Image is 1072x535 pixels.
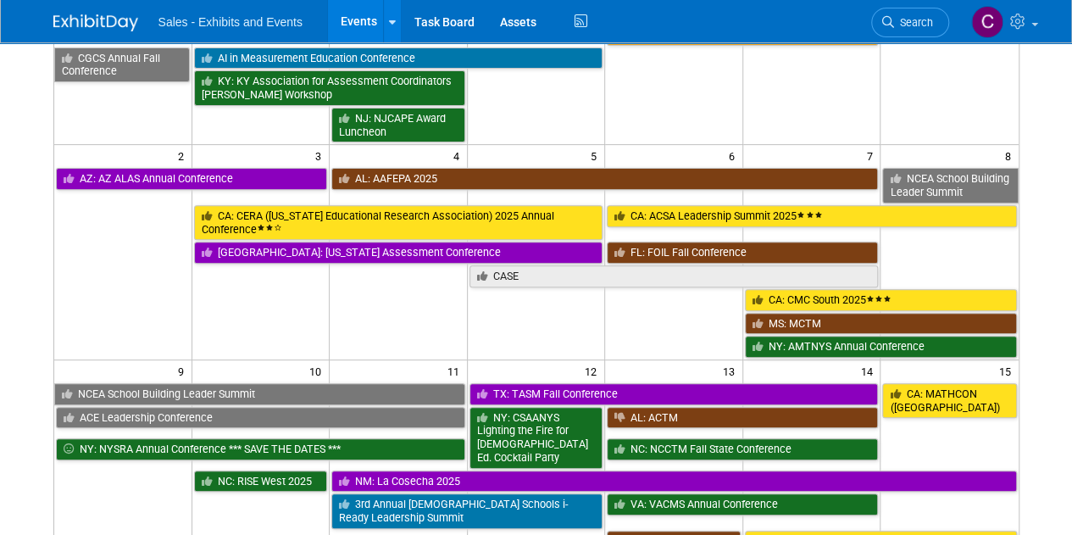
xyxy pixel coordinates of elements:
[607,493,878,515] a: VA: VACMS Annual Conference
[194,205,603,240] a: CA: CERA ([US_STATE] Educational Research Association) 2025 Annual Conference
[589,145,604,166] span: 5
[194,70,465,105] a: KY: KY Association for Assessment Coordinators [PERSON_NAME] Workshop
[882,168,1018,203] a: NCEA School Building Leader Summit
[894,16,933,29] span: Search
[882,383,1016,418] a: CA: MATHCON ([GEOGRAPHIC_DATA])
[607,407,878,429] a: AL: ACTM
[176,145,192,166] span: 2
[331,493,603,528] a: 3rd Annual [DEMOGRAPHIC_DATA] Schools i-Ready Leadership Summit
[194,47,603,70] a: AI in Measurement Education Conference
[745,289,1017,311] a: CA: CMC South 2025
[583,360,604,382] span: 12
[314,145,329,166] span: 3
[54,47,190,82] a: CGCS Annual Fall Conference
[56,407,465,429] a: ACE Leadership Conference
[607,242,878,264] a: FL: FOIL Fall Conference
[53,14,138,31] img: ExhibitDay
[727,145,742,166] span: 6
[158,15,303,29] span: Sales - Exhibits and Events
[997,360,1019,382] span: 15
[308,360,329,382] span: 10
[858,360,880,382] span: 14
[469,407,603,469] a: NY: CSAANYS Lighting the Fire for [DEMOGRAPHIC_DATA] Ed. Cocktail Party
[971,6,1003,38] img: Christine Lurz
[194,242,603,264] a: [GEOGRAPHIC_DATA]: [US_STATE] Assessment Conference
[1003,145,1019,166] span: 8
[469,265,879,287] a: CASE
[331,471,1016,493] a: NM: La Cosecha 2025
[331,108,465,142] a: NJ: NJCAPE Award Luncheon
[469,383,879,405] a: TX: TASM Fall Conference
[176,360,192,382] span: 9
[864,145,880,166] span: 7
[56,438,465,460] a: NY: NYSRA Annual Conference *** SAVE THE DATES ***
[745,336,1017,358] a: NY: AMTNYS Annual Conference
[745,313,1017,335] a: MS: MCTM
[54,383,465,405] a: NCEA School Building Leader Summit
[194,471,328,493] a: NC: RISE West 2025
[452,145,467,166] span: 4
[871,8,949,37] a: Search
[607,438,878,460] a: NC: NCCTM Fall State Conference
[446,360,467,382] span: 11
[721,360,742,382] span: 13
[607,205,1016,227] a: CA: ACSA Leadership Summit 2025
[331,168,878,190] a: AL: AAFEPA 2025
[56,168,328,190] a: AZ: AZ ALAS Annual Conference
